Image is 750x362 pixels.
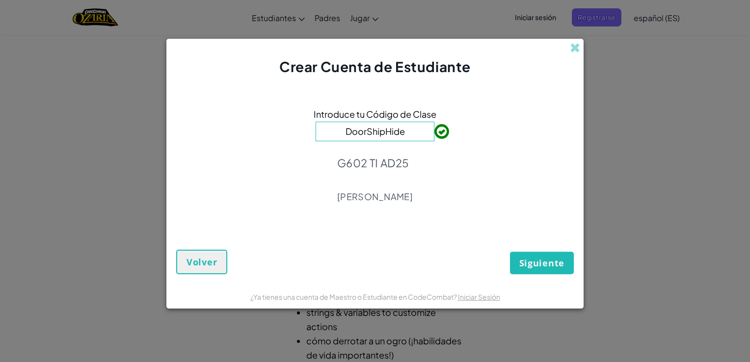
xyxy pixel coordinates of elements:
button: Siguiente [510,252,574,274]
a: Iniciar Sesión [458,292,500,301]
span: Introduce tu Código de Clase [314,107,436,121]
p: [PERSON_NAME] [337,191,413,203]
p: G602 TI AD25 [337,156,413,170]
span: Siguiente [519,257,564,269]
span: Volver [187,256,217,268]
button: Volver [176,250,227,274]
span: ¿Ya tienes una cuenta de Maestro o Estudiante en CodeCombat? [250,292,458,301]
span: Crear Cuenta de Estudiante [279,58,471,75]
